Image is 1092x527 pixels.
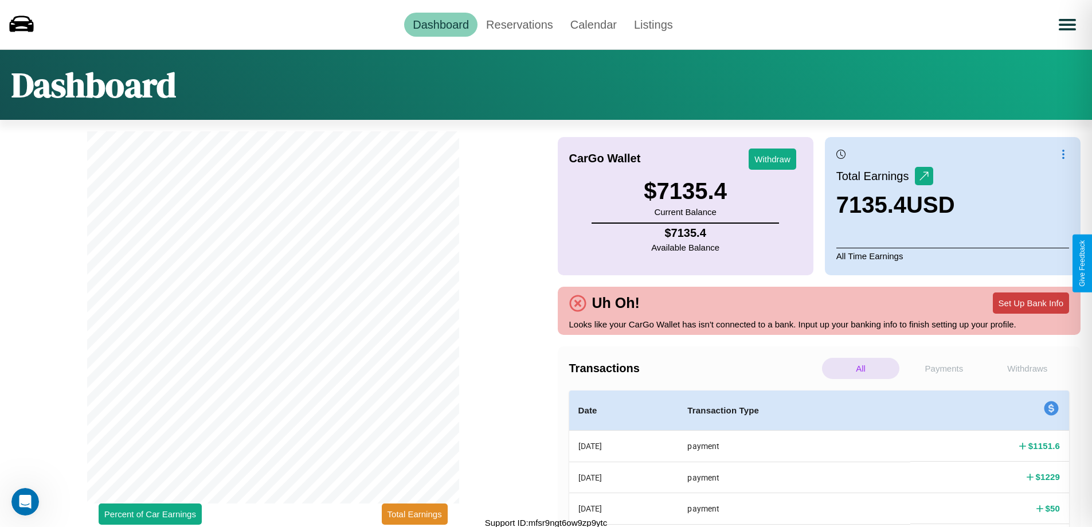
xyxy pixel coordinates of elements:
h3: 7135.4 USD [836,192,955,218]
a: Listings [625,13,682,37]
h4: Date [578,404,670,417]
button: Total Earnings [382,503,448,525]
a: Calendar [562,13,625,37]
p: All Time Earnings [836,248,1069,264]
h4: $ 1229 [1036,471,1060,483]
p: All [822,358,899,379]
h4: $ 50 [1046,502,1060,514]
h4: CarGo Wallet [569,152,641,165]
button: Percent of Car Earnings [99,503,202,525]
th: [DATE] [569,462,679,493]
iframe: Intercom live chat [11,488,39,516]
th: payment [678,493,910,524]
h4: Transactions [569,362,819,375]
h3: $ 7135.4 [644,178,727,204]
h4: Uh Oh! [586,295,645,311]
th: [DATE] [569,431,679,462]
p: Payments [905,358,983,379]
p: Current Balance [644,204,727,220]
h4: $ 7135.4 [651,227,719,240]
h1: Dashboard [11,61,176,108]
button: Withdraw [749,149,796,170]
p: Available Balance [651,240,719,255]
th: payment [678,431,910,462]
a: Reservations [477,13,562,37]
div: Give Feedback [1078,240,1086,287]
p: Looks like your CarGo Wallet has isn't connected to a bank. Input up your banking info to finish ... [569,317,1070,332]
h4: $ 1151.6 [1028,440,1060,452]
th: [DATE] [569,493,679,524]
h4: Transaction Type [687,404,901,417]
p: Withdraws [989,358,1066,379]
a: Dashboard [404,13,477,37]
p: Total Earnings [836,166,915,186]
button: Open menu [1051,9,1083,41]
button: Set Up Bank Info [993,292,1069,314]
th: payment [678,462,910,493]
